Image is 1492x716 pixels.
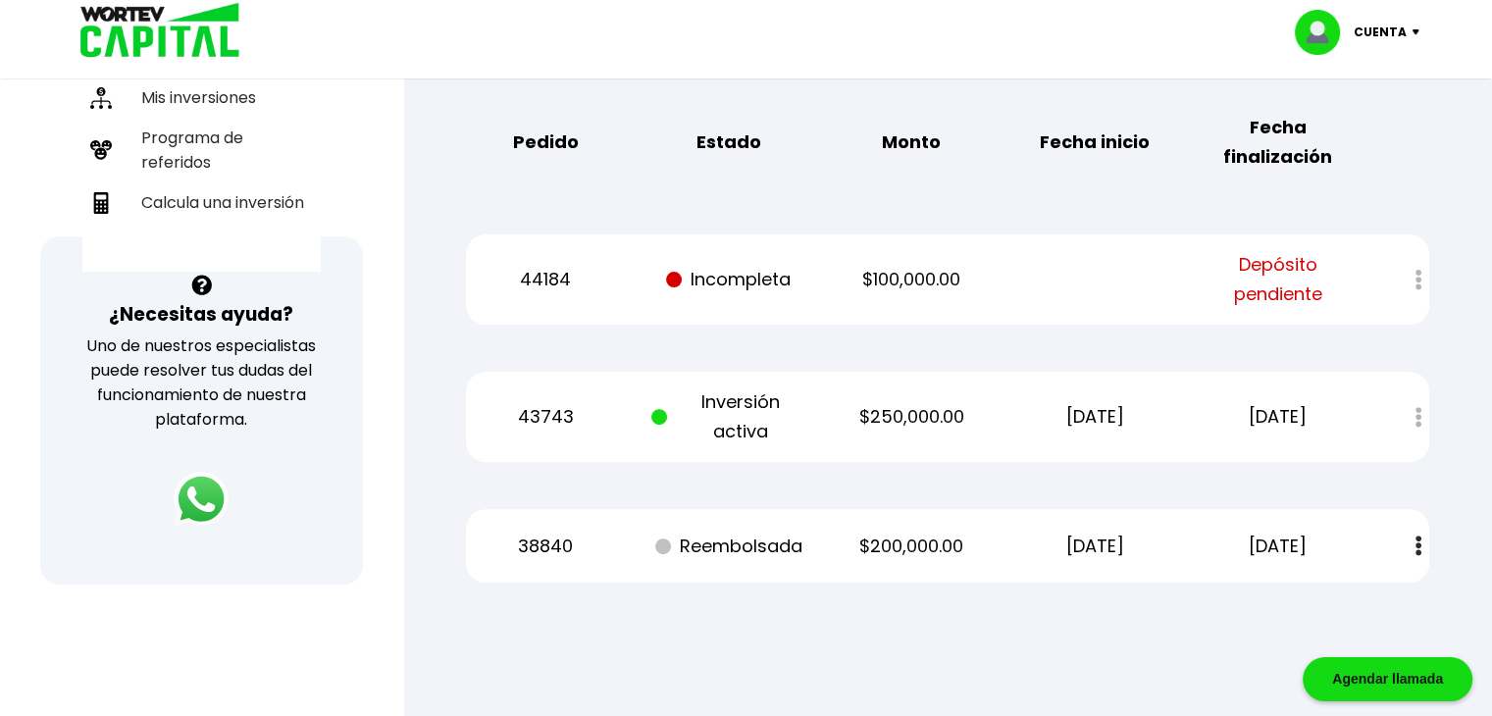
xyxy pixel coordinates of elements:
p: 43743 [468,402,622,432]
p: $250,000.00 [835,402,989,432]
b: Fecha finalización [1201,113,1355,172]
p: [DATE] [1201,532,1355,561]
p: Uno de nuestros especialistas puede resolver tus dudas del funcionamiento de nuestra plataforma. [66,333,337,432]
b: Fecha inicio [1040,128,1150,157]
b: Monto [882,128,941,157]
p: [DATE] [1201,402,1355,432]
p: 44184 [468,265,622,294]
a: Mis inversiones [82,77,321,118]
a: Programa de referidos [82,118,321,182]
b: Estado [696,128,761,157]
h3: ¿Necesitas ayuda? [109,300,293,329]
b: Pedido [512,128,578,157]
p: [DATE] [1017,532,1171,561]
img: calculadora-icon.17d418c4.svg [90,192,112,214]
p: Inversión activa [651,387,805,446]
p: Reembolsada [651,532,805,561]
p: $100,000.00 [835,265,989,294]
img: inversiones-icon.6695dc30.svg [90,87,112,109]
span: Depósito pendiente [1201,250,1355,309]
a: Calcula una inversión [82,182,321,223]
div: Agendar llamada [1303,657,1472,701]
img: profile-image [1295,10,1354,55]
p: $200,000.00 [835,532,989,561]
img: recomiendanos-icon.9b8e9327.svg [90,139,112,161]
p: 38840 [468,532,622,561]
p: Incompleta [651,265,805,294]
p: Cuenta [1354,18,1407,47]
p: [DATE] [1017,402,1171,432]
img: icon-down [1407,29,1433,35]
img: logos_whatsapp-icon.242b2217.svg [174,472,229,527]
